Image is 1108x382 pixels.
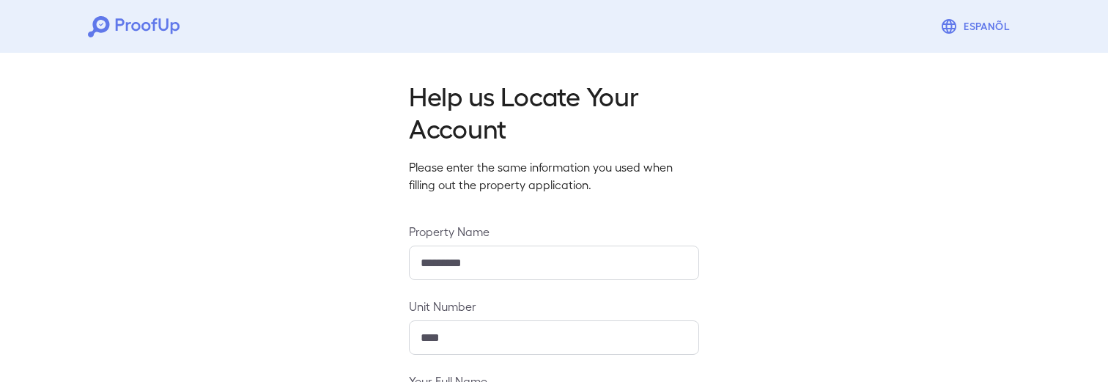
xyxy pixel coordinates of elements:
button: Espanõl [934,12,1020,41]
label: Unit Number [409,298,699,315]
p: Please enter the same information you used when filling out the property application. [409,158,699,194]
h2: Help us Locate Your Account [409,79,699,144]
label: Property Name [409,223,699,240]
